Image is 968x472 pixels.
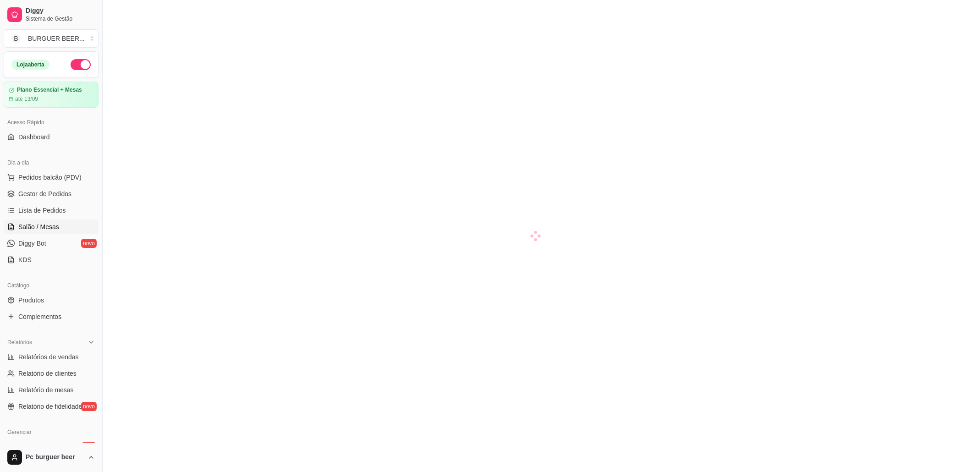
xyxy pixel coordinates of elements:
[4,425,98,439] div: Gerenciar
[18,255,32,264] span: KDS
[7,339,32,346] span: Relatórios
[4,29,98,48] button: Select a team
[18,206,66,215] span: Lista de Pedidos
[18,385,74,395] span: Relatório de mesas
[4,309,98,324] a: Complementos
[18,189,71,198] span: Gestor de Pedidos
[4,383,98,397] a: Relatório de mesas
[4,439,98,454] a: Entregadoresnovo
[15,95,38,103] article: até 13/09
[4,252,98,267] a: KDS
[18,312,61,321] span: Complementos
[26,15,95,22] span: Sistema de Gestão
[26,453,84,461] span: Pc burguer beer
[18,402,82,411] span: Relatório de fidelidade
[4,278,98,293] div: Catálogo
[4,236,98,251] a: Diggy Botnovo
[18,352,79,362] span: Relatórios de vendas
[18,442,57,451] span: Entregadores
[11,34,21,43] span: B
[4,293,98,307] a: Produtos
[4,366,98,381] a: Relatório de clientes
[18,369,77,378] span: Relatório de clientes
[4,187,98,201] a: Gestor de Pedidos
[4,446,98,468] button: Pc burguer beer
[17,87,82,93] article: Plano Essencial + Mesas
[4,4,98,26] a: DiggySistema de Gestão
[4,155,98,170] div: Dia a dia
[18,173,82,182] span: Pedidos balcão (PDV)
[18,239,46,248] span: Diggy Bot
[4,130,98,144] a: Dashboard
[4,399,98,414] a: Relatório de fidelidadenovo
[11,60,49,70] div: Loja aberta
[4,170,98,185] button: Pedidos balcão (PDV)
[4,115,98,130] div: Acesso Rápido
[18,296,44,305] span: Produtos
[4,203,98,218] a: Lista de Pedidos
[4,220,98,234] a: Salão / Mesas
[18,132,50,142] span: Dashboard
[28,34,85,43] div: BURGUER BEER ...
[26,7,95,15] span: Diggy
[18,222,59,231] span: Salão / Mesas
[4,82,98,108] a: Plano Essencial + Mesasaté 13/09
[71,59,91,70] button: Alterar Status
[4,350,98,364] a: Relatórios de vendas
